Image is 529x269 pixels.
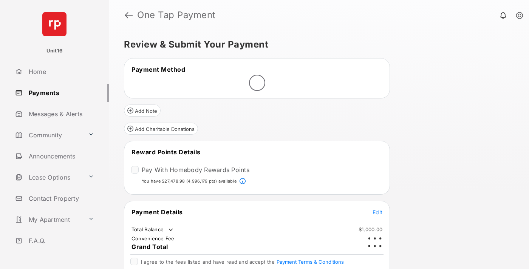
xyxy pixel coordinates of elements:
td: $1,000.00 [358,226,383,233]
button: I agree to the fees listed and have read and accept the [277,259,344,265]
a: Home [12,63,109,81]
a: Announcements [12,147,109,165]
a: Lease Options [12,168,85,186]
span: Payment Method [131,66,185,73]
td: Total Balance [131,226,175,234]
a: F.A.Q. [12,232,109,250]
span: I agree to the fees listed and have read and accept the [141,259,344,265]
p: Unit16 [46,47,63,55]
a: Community [12,126,85,144]
td: Convenience Fee [131,235,175,242]
button: Add Charitable Donations [124,123,198,135]
a: Messages & Alerts [12,105,109,123]
p: You have $27,478.98 (4,996,179 pts) available [142,178,237,184]
strong: One Tap Payment [137,11,216,20]
span: Grand Total [131,243,168,251]
a: Contact Property [12,189,109,208]
label: Pay With Homebody Rewards Points [142,166,249,174]
span: Reward Points Details [131,148,201,156]
img: svg+xml;base64,PHN2ZyB4bWxucz0iaHR0cDovL3d3dy53My5vcmcvMjAwMC9zdmciIHdpZHRoPSI2NCIgaGVpZ2h0PSI2NC... [42,12,67,36]
button: Add Note [124,105,161,117]
a: Payments [12,84,109,102]
span: Payment Details [131,208,183,216]
a: My Apartment [12,211,85,229]
button: Edit [373,208,382,216]
h5: Review & Submit Your Payment [124,40,508,49]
